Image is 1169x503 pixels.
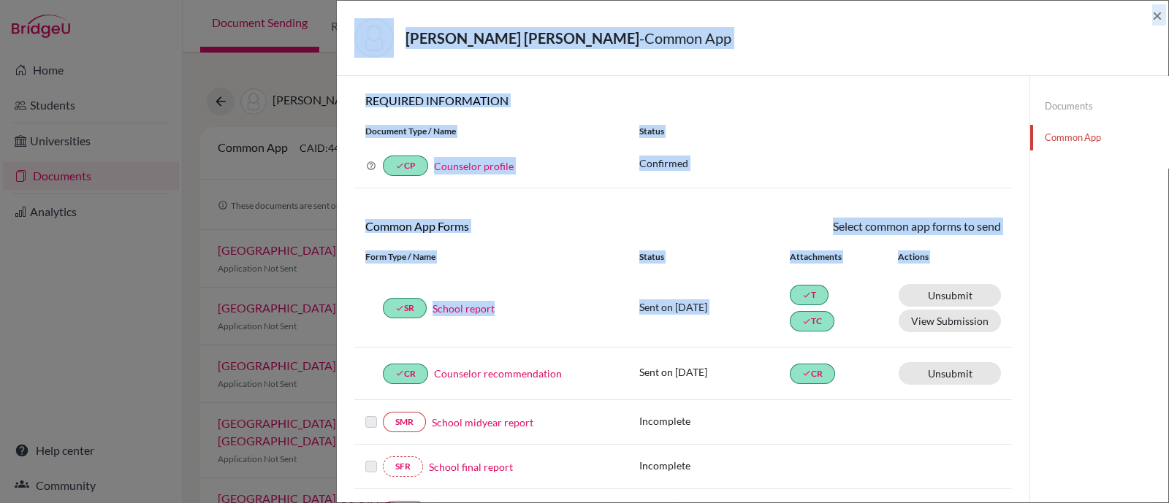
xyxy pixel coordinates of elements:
a: Unsubmit [899,362,1001,385]
i: done [395,369,404,377]
i: done [802,317,811,326]
a: Unsubmit [899,284,1001,307]
div: Document Type / Name [354,125,628,138]
i: done [395,161,404,170]
a: School midyear report [432,415,533,430]
i: done [802,291,811,299]
a: Documents [1030,93,1168,119]
i: done [802,369,811,377]
span: - Common App [639,29,731,47]
div: Select common app forms to send [683,218,1012,235]
a: doneCP [383,155,428,176]
button: Close [1152,7,1162,24]
a: Counselor profile [434,160,514,172]
div: Attachments [790,250,880,264]
p: Incomplete [639,413,790,429]
a: doneTC [790,311,834,331]
a: doneT [790,285,829,305]
p: Confirmed [639,155,1001,171]
a: doneCR [383,364,428,384]
a: SFR [383,456,423,477]
p: Incomplete [639,458,790,473]
div: Status [639,250,790,264]
a: School report [433,301,495,316]
a: doneCR [790,364,835,384]
span: × [1152,4,1162,26]
div: Status [628,125,1012,138]
h6: REQUIRED INFORMATION [354,93,1012,107]
i: done [395,304,404,312]
div: Actions [880,250,971,264]
p: Sent on [DATE] [639,299,790,315]
h6: Common App Forms [354,219,683,233]
p: Sent on [DATE] [639,364,790,380]
a: Common App [1030,125,1168,150]
button: View Submission [899,310,1001,332]
a: School final report [429,459,513,475]
div: Form Type / Name [354,250,628,264]
a: SMR [383,412,426,432]
a: Counselor recommendation [434,366,562,381]
strong: [PERSON_NAME] [PERSON_NAME] [405,29,639,47]
a: doneSR [383,298,427,318]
